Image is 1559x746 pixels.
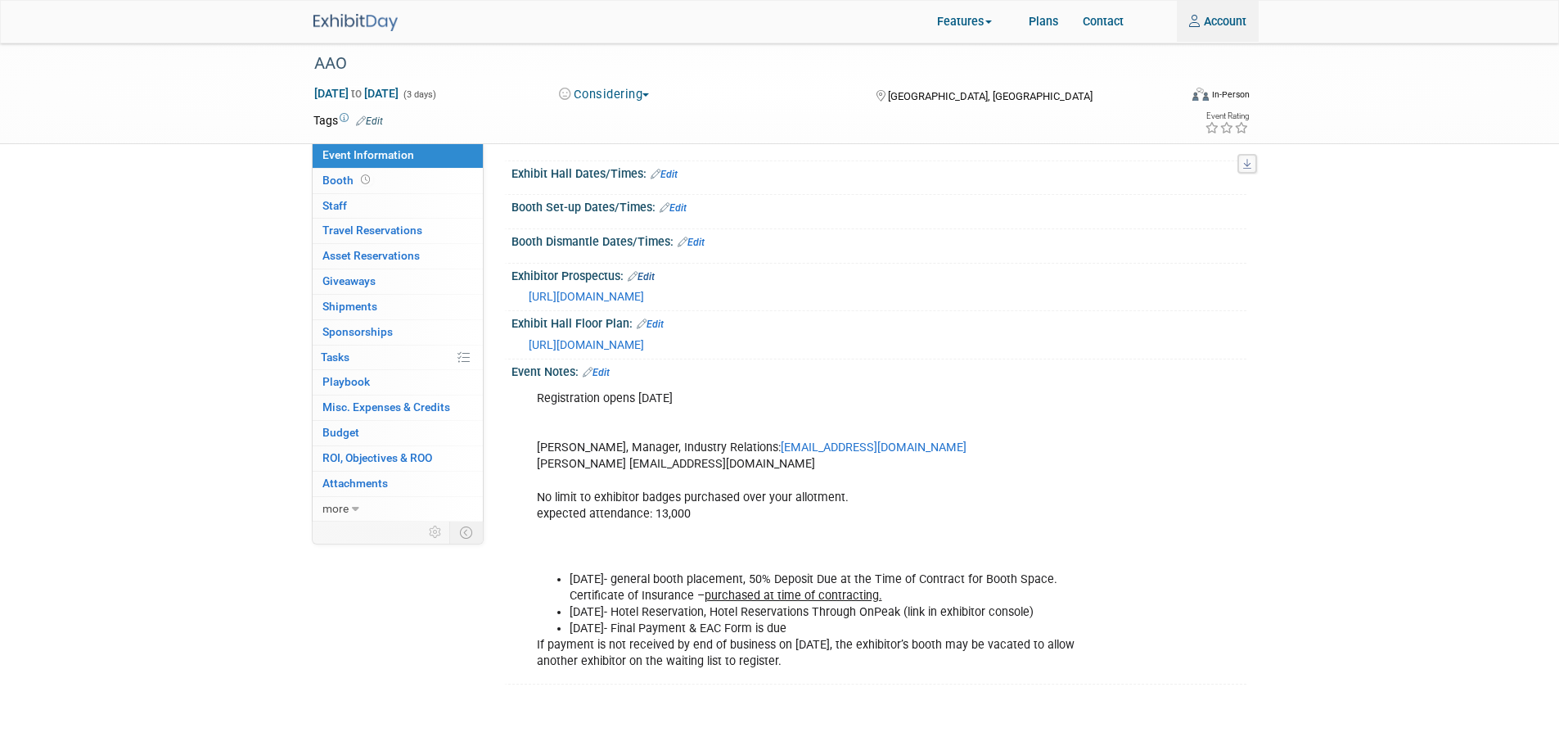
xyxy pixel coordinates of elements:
[660,202,687,214] a: Edit
[888,90,1093,102] span: [GEOGRAPHIC_DATA], [GEOGRAPHIC_DATA]
[781,441,966,454] a: [EMAIL_ADDRESS][DOMAIN_NAME]
[1205,112,1249,120] div: Event Rating
[1115,85,1250,110] div: Event Format
[1070,1,1136,42] a: Contact
[313,370,483,395] a: Playbook
[313,421,483,445] a: Budget
[313,219,483,243] a: Travel Reservations
[358,174,373,186] span: Booth not reserved yet
[402,89,436,100] span: (3 days)
[705,589,882,603] u: purchased at time of contracting.
[313,320,483,345] a: Sponsorships
[553,86,656,103] button: Considering
[322,249,420,262] span: Asset Reservations
[570,572,1089,604] li: [DATE]- general booth placement, 50% Deposit Due at the Time of Contract for Booth Space. Certifi...
[1192,88,1209,101] img: Format-Inperson.png
[313,112,383,129] td: Tags
[313,446,483,471] a: ROI, Objectives & ROO
[529,338,644,351] a: [URL][DOMAIN_NAME]
[322,199,347,212] span: Staff
[322,477,388,490] span: Attachments
[678,237,705,248] a: Edit
[511,229,1246,251] div: Booth Dismantle Dates/Times:
[321,350,349,364] span: Tasks
[322,174,373,187] span: Booth
[511,195,1246,216] div: Booth Set-up Dates/Times:
[313,143,483,168] a: Event Information
[449,522,483,543] td: Toggle Event Tabs
[583,367,610,378] a: Edit
[313,396,483,420] a: Misc. Expenses & Credits
[349,87,364,100] span: to
[1211,88,1250,101] div: In-Person
[322,148,414,161] span: Event Information
[313,346,483,370] a: Tasks
[356,115,383,127] a: Edit
[925,2,1016,43] a: Features
[322,451,432,464] span: ROI, Objectives & ROO
[322,325,393,338] span: Sponsorships
[421,522,450,543] td: Personalize Event Tab Strip
[525,382,1099,678] div: Registration opens [DATE] [PERSON_NAME], Manager, Industry Relations: [PERSON_NAME] [EMAIL_ADDRES...
[651,169,678,180] a: Edit
[322,375,370,388] span: Playbook
[1016,1,1070,42] a: Plans
[309,49,1170,79] div: AAO
[313,244,483,269] a: Asset Reservations
[313,497,483,522] a: more
[313,86,399,101] span: [DATE] [DATE]
[313,472,483,496] a: Attachments
[637,319,664,330] a: Edit
[322,274,376,287] span: Giveaways
[322,400,450,414] span: Misc. Expenses & Credits
[322,502,349,515] span: more
[511,359,1246,381] div: Event Notes:
[628,271,655,283] a: Edit
[313,269,483,294] a: Giveaways
[313,194,483,219] a: Staff
[570,604,1089,621] li: [DATE]- Hotel Reservation, Hotel Reservations Through OnPeak (link in exhibitor console)
[511,161,1246,183] div: Exhibit Hall Dates/Times:
[322,224,422,237] span: Travel Reservations
[570,621,1089,637] li: [DATE]- Final Payment & EAC Form is due
[322,300,377,313] span: Shipments
[1177,1,1259,42] a: Account
[313,295,483,319] a: Shipments
[313,14,398,31] img: ExhibitDay
[322,426,359,439] span: Budget
[511,264,1246,285] div: Exhibitor Prospectus:
[511,311,1246,332] div: Exhibit Hall Floor Plan:
[313,169,483,193] a: Booth
[529,290,644,303] a: [URL][DOMAIN_NAME]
